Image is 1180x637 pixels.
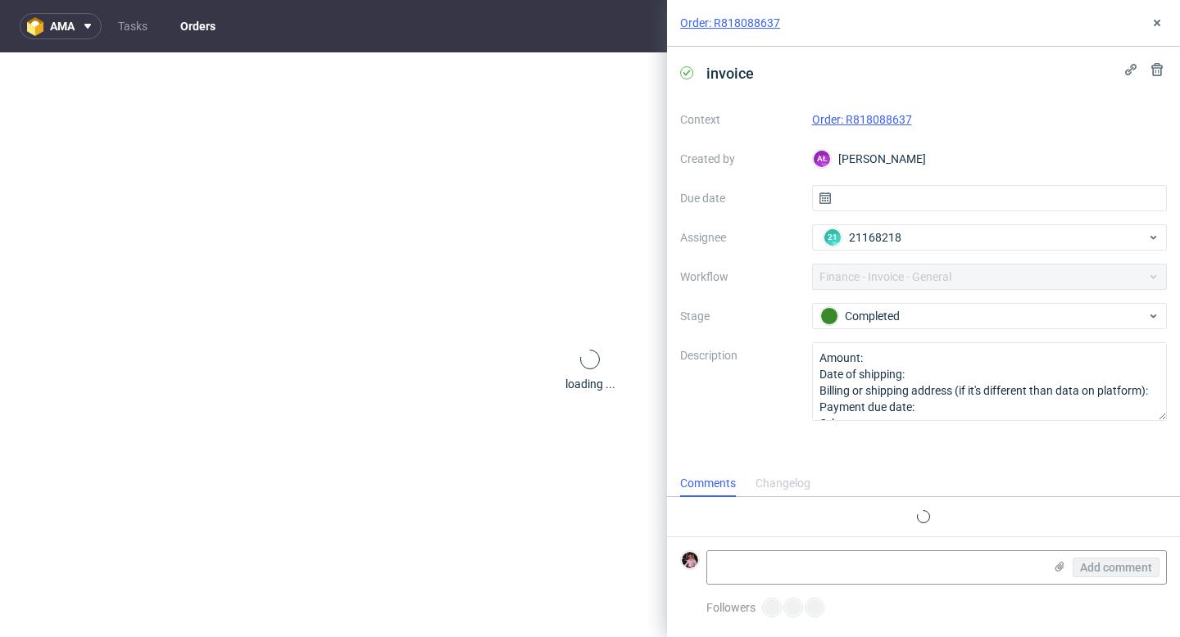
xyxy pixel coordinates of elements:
[27,17,50,36] img: logo
[680,267,799,287] label: Workflow
[680,471,736,497] div: Comments
[680,306,799,326] label: Stage
[680,110,799,129] label: Context
[50,20,75,32] span: ama
[820,307,1146,325] div: Completed
[824,229,841,246] figcaption: 21
[680,346,799,418] label: Description
[170,13,225,39] a: Orders
[20,13,102,39] button: ama
[849,229,901,246] span: 21168218
[812,342,1168,421] textarea: Amount: Date of shipping: Billing or shipping address (if it's different than data on platform): ...
[700,60,760,87] span: invoice
[812,146,1168,172] div: [PERSON_NAME]
[812,113,912,126] a: Order: R818088637
[814,151,830,167] figcaption: AŁ
[680,228,799,247] label: Assignee
[680,149,799,169] label: Created by
[108,13,157,39] a: Tasks
[756,471,810,497] div: Changelog
[706,601,756,614] span: Followers
[565,376,615,392] div: loading ...
[680,15,780,31] a: Order: R818088637
[682,552,698,568] img: Aleks Ziemkowski
[680,188,799,208] label: Due date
